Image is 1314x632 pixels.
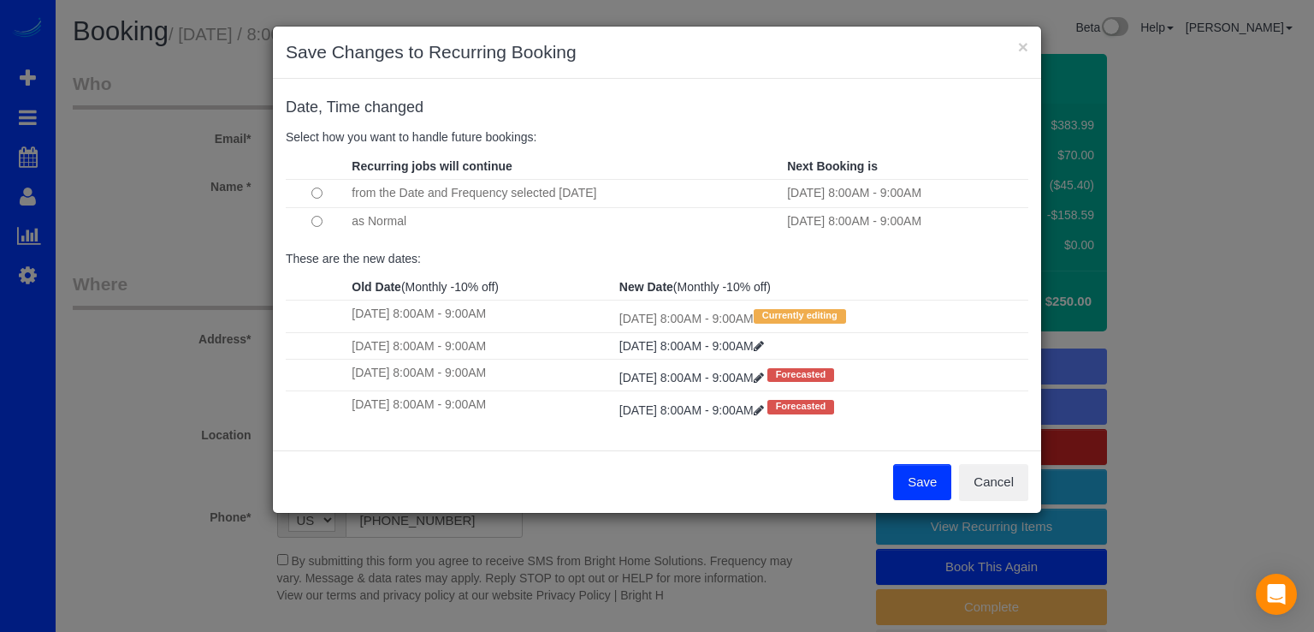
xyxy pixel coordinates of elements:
[754,309,846,323] span: Currently editing
[352,159,512,173] strong: Recurring jobs will continue
[767,368,835,382] span: Forecasted
[619,339,764,353] a: [DATE] 8:00AM - 9:00AM
[347,179,783,207] td: from the Date and Frequency selected [DATE]
[619,280,673,294] strong: New Date
[783,207,1028,236] td: [DATE] 8:00AM - 9:00AM
[347,207,783,236] td: as Normal
[347,391,615,423] td: [DATE] 8:00AM - 9:00AM
[615,301,1028,332] td: [DATE] 8:00AM - 9:00AM
[286,39,1028,65] h3: Save Changes to Recurring Booking
[286,99,1028,116] h4: changed
[347,332,615,359] td: [DATE] 8:00AM - 9:00AM
[1018,38,1028,56] button: ×
[619,371,767,385] a: [DATE] 8:00AM - 9:00AM
[347,274,615,301] th: (Monthly -10% off)
[619,403,767,417] a: [DATE] 8:00AM - 9:00AM
[787,159,878,173] strong: Next Booking is
[767,400,835,414] span: Forecasted
[352,280,401,294] strong: Old Date
[286,98,360,116] span: Date, Time
[286,250,1028,267] p: These are the new dates:
[1256,574,1297,615] div: Open Intercom Messenger
[783,179,1028,207] td: [DATE] 8:00AM - 9:00AM
[615,274,1028,301] th: (Monthly -10% off)
[893,464,951,500] button: Save
[286,128,1028,146] p: Select how you want to handle future bookings:
[347,359,615,391] td: [DATE] 8:00AM - 9:00AM
[347,301,615,332] td: [DATE] 8:00AM - 9:00AM
[959,464,1028,500] button: Cancel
